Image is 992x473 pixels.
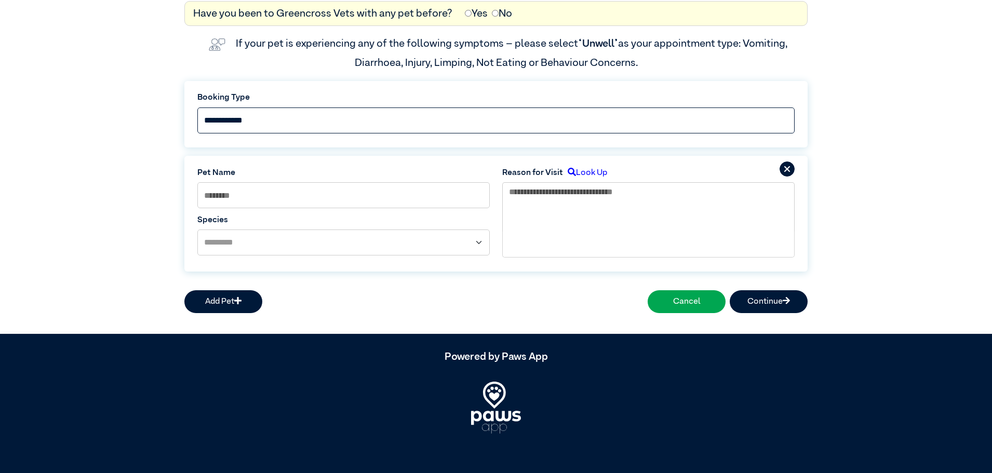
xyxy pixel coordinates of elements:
span: “Unwell” [578,38,618,49]
label: Species [197,214,490,226]
h5: Powered by Paws App [184,350,808,363]
input: Yes [465,10,472,17]
button: Cancel [648,290,726,313]
label: Yes [465,6,488,21]
label: Pet Name [197,167,490,179]
button: Continue [730,290,808,313]
label: Reason for Visit [502,167,563,179]
label: Have you been to Greencross Vets with any pet before? [193,6,452,21]
label: If your pet is experiencing any of the following symptoms – please select as your appointment typ... [236,38,789,67]
button: Add Pet [184,290,262,313]
label: Look Up [563,167,607,179]
img: vet [205,34,230,55]
label: Booking Type [197,91,795,104]
label: No [492,6,512,21]
img: PawsApp [471,382,521,434]
input: No [492,10,499,17]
